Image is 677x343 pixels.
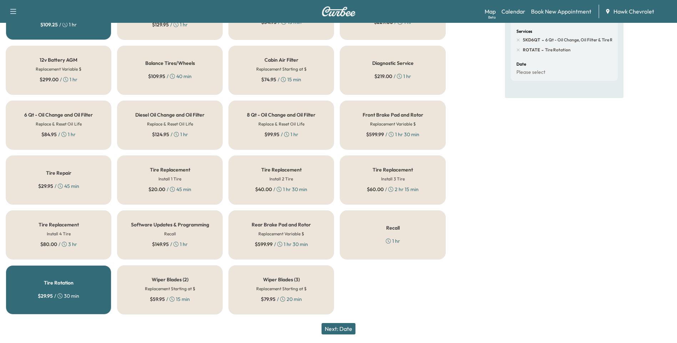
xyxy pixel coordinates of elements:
[523,37,540,43] span: 5KD6QT
[370,121,416,127] h6: Replacement Variable $
[40,76,59,83] span: $ 299.00
[152,131,169,138] span: $ 124.95
[386,225,400,230] h5: Recall
[36,121,82,127] h6: Replace & Reset Oil Life
[544,47,571,53] span: Tire Rotation
[488,15,496,20] div: Beta
[152,241,188,248] div: / 1 hr
[613,7,654,16] span: Hawk Chevrolet
[261,296,276,303] span: $ 79.95
[41,131,76,138] div: / 1 hr
[540,36,544,43] span: -
[261,76,301,83] div: / 15 min
[152,21,169,28] span: $ 129.95
[247,112,315,117] h5: 8 Qt - Oil Change and Oil Filter
[374,73,411,80] div: / 1 hr
[36,66,81,72] h6: Replacement Variable $
[40,57,77,62] h5: 12v Battery AGM
[152,241,169,248] span: $ 149.95
[261,167,302,172] h5: Tire Replacement
[24,112,93,117] h5: 6 Qt - Oil Change and Oil Filter
[531,7,591,16] a: Book New Appointment
[47,231,71,237] h6: Install 4 Tire
[544,37,627,43] span: 6 Qt - Oil Change, Oil Filter & Tire Rotation
[269,176,293,182] h6: Install 2 Tire
[40,241,57,248] span: $ 80.00
[516,62,526,66] h6: Date
[261,296,302,303] div: / 20 min
[131,222,209,227] h5: Software Updates & Programming
[39,222,79,227] h5: Tire Replacement
[523,47,540,53] span: ROTATE
[255,186,307,193] div: / 1 hr 30 min
[255,241,308,248] div: / 1 hr 30 min
[258,121,304,127] h6: Replace & Reset Oil Life
[158,176,181,182] h6: Install 1 Tire
[150,167,190,172] h5: Tire Replacement
[41,131,57,138] span: $ 84.95
[152,131,188,138] div: / 1 hr
[38,183,53,190] span: $ 29.95
[516,29,532,34] h6: Services
[255,186,272,193] span: $ 40.00
[381,176,405,182] h6: Install 3 Tire
[252,222,311,227] h5: Rear Brake Pad and Rotor
[367,186,384,193] span: $ 60.00
[38,183,79,190] div: / 45 min
[164,231,176,237] h6: Recall
[40,241,77,248] div: / 3 hr
[148,73,165,80] span: $ 109.95
[263,277,300,282] h5: Wiper Blades (3)
[374,73,392,80] span: $ 219.00
[148,186,165,193] span: $ 20.00
[255,241,273,248] span: $ 599.99
[40,21,58,28] span: $ 109.25
[322,323,355,334] button: Next: Date
[258,231,304,237] h6: Replacement Variable $
[147,121,193,127] h6: Replace & Reset Oil Life
[363,112,423,117] h5: Front Brake Pad and Rotor
[148,186,191,193] div: / 45 min
[152,21,188,28] div: / 1 hr
[38,292,53,300] span: $ 29.95
[367,186,419,193] div: / 2 hr 15 min
[264,131,279,138] span: $ 99.95
[150,296,165,303] span: $ 59.95
[145,286,195,292] h6: Replacement Starting at $
[485,7,496,16] a: MapBeta
[150,296,190,303] div: / 15 min
[501,7,525,16] a: Calendar
[38,292,79,300] div: / 30 min
[366,131,419,138] div: / 1 hr 30 min
[386,237,400,245] div: 1 hr
[145,61,195,66] h5: Balance Tires/Wheels
[148,73,192,80] div: / 40 min
[46,170,71,175] h5: Tire Repair
[40,21,77,28] div: / 1 hr
[540,46,544,53] span: -
[40,76,77,83] div: / 1 hr
[261,76,276,83] span: $ 74.95
[264,57,298,62] h5: Cabin Air Filter
[256,66,307,72] h6: Replacement Starting at $
[44,280,74,285] h5: Tire Rotation
[322,6,356,16] img: Curbee Logo
[264,131,298,138] div: / 1 hr
[373,167,413,172] h5: Tire Replacement
[135,112,204,117] h5: Diesel Oil Change and Oil Filter
[516,69,545,76] p: Please select
[372,61,414,66] h5: Diagnostic Service
[366,131,384,138] span: $ 599.99
[152,277,188,282] h5: Wiper Blades (2)
[256,286,307,292] h6: Replacement Starting at $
